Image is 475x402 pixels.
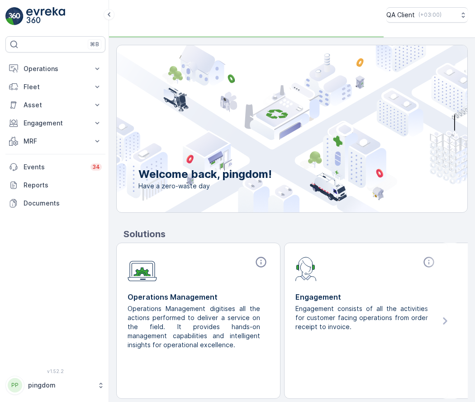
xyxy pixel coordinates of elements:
a: Documents [5,194,105,212]
p: Operations Management [128,292,269,302]
p: ⌘B [90,41,99,48]
button: Fleet [5,78,105,96]
img: logo_light-DOdMpM7g.png [26,7,65,25]
div: PP [8,378,22,392]
p: Documents [24,199,102,208]
p: Operations [24,64,87,73]
img: city illustration [76,45,467,212]
img: module-icon [295,256,317,281]
button: QA Client(+03:00) [386,7,468,23]
p: Solutions [123,227,468,241]
p: Engagement [24,119,87,128]
p: Fleet [24,82,87,91]
button: PPpingdom [5,376,105,395]
p: Welcome back, pingdom! [138,167,272,182]
p: 34 [92,163,100,171]
button: Asset [5,96,105,114]
p: Events [24,163,85,172]
button: MRF [5,132,105,150]
p: Reports [24,181,102,190]
p: Engagement [295,292,437,302]
img: logo [5,7,24,25]
p: pingdom [28,381,93,390]
span: Have a zero-waste day [138,182,272,191]
span: v 1.52.2 [5,368,105,374]
a: Events34 [5,158,105,176]
p: ( +03:00 ) [418,11,442,19]
img: module-icon [128,256,157,282]
p: Engagement consists of all the activities for customer facing operations from order receipt to in... [295,304,430,331]
p: Operations Management digitises all the actions performed to deliver a service on the field. It p... [128,304,262,349]
p: MRF [24,137,87,146]
p: QA Client [386,10,415,19]
button: Operations [5,60,105,78]
a: Reports [5,176,105,194]
button: Engagement [5,114,105,132]
p: Asset [24,100,87,110]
